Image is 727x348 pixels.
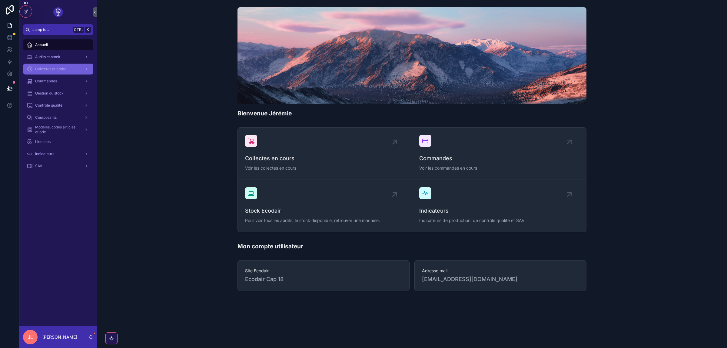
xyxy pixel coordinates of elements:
span: JL [28,333,33,341]
span: Indicateurs [419,207,579,215]
span: K [85,27,90,32]
div: scrollable content [19,35,97,179]
span: Ecodair Cap 18 [245,275,284,283]
span: Audits et stock [35,55,60,59]
span: Voir les commandes en cours [419,165,579,171]
a: Collectes et broke [23,64,93,75]
span: Jump to... [32,27,71,32]
a: CommandesVoir les commandes en cours [412,128,586,180]
span: Licences [35,139,51,144]
span: Collectes en cours [245,154,404,163]
span: [EMAIL_ADDRESS][DOMAIN_NAME] [422,275,579,283]
a: Accueil [23,39,93,50]
span: Ctrl [73,27,84,33]
span: Commandes [419,154,579,163]
a: Audits et stock [23,51,93,62]
a: Composants [23,112,93,123]
button: Jump to...CtrlK [23,24,93,35]
span: Contrôle qualité [35,103,62,108]
span: Indicateurs [35,151,54,156]
span: Indicateurs de production, de contrôle qualité et SAV [419,217,579,224]
a: Gestion du stock [23,88,93,99]
span: Voir les collectes en cours [245,165,404,171]
a: Licences [23,136,93,147]
span: Composants [35,115,57,120]
a: Collectes en coursVoir les collectes en cours [238,128,412,180]
span: Site Ecodair [245,268,402,274]
span: Adresse mail [422,268,579,274]
span: Modèles, codes articles et prix [35,125,79,134]
a: SAV [23,161,93,171]
span: Gestion du stock [35,91,64,96]
img: App logo [53,7,63,17]
a: Stock EcodairPour voir tous les audits, le stock disponible, retrouver une machine. [238,180,412,232]
h1: Bienvenue Jérémie [237,109,292,118]
a: IndicateursIndicateurs de production, de contrôle qualité et SAV [412,180,586,232]
span: SAV [35,164,42,168]
a: Commandes [23,76,93,87]
p: [PERSON_NAME] [42,334,77,340]
span: Stock Ecodair [245,207,404,215]
a: Contrôle qualité [23,100,93,111]
span: Commandes [35,79,57,84]
span: Pour voir tous les audits, le stock disponible, retrouver une machine. [245,217,404,224]
span: Collectes et broke [35,67,66,71]
a: Modèles, codes articles et prix [23,124,93,135]
h1: Mon compte utilisateur [237,242,303,250]
span: Accueil [35,42,48,47]
a: Indicateurs [23,148,93,159]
